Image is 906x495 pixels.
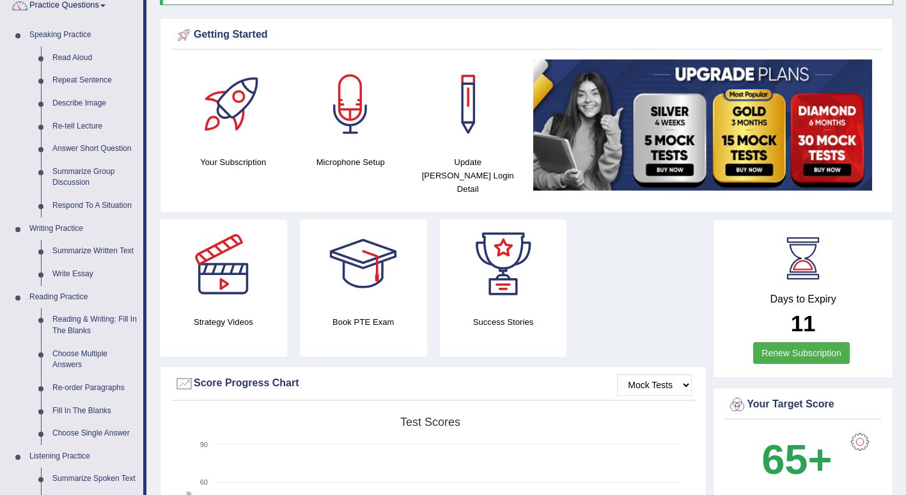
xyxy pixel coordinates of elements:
b: 11 [791,311,816,336]
text: 90 [200,441,208,448]
a: Reading Practice [24,286,143,309]
h4: Microphone Setup [299,155,403,169]
tspan: Test scores [400,416,460,428]
a: Choose Multiple Answers [47,343,143,377]
h4: Success Stories [440,315,567,329]
div: Your Target Score [728,395,879,414]
h4: Strategy Videos [160,315,287,329]
h4: Book PTE Exam [300,315,427,329]
h4: Your Subscription [181,155,286,169]
h4: Days to Expiry [728,294,879,305]
a: Summarize Group Discussion [47,161,143,194]
a: Speaking Practice [24,24,143,47]
a: Write Essay [47,263,143,286]
a: Repeat Sentence [47,69,143,92]
a: Writing Practice [24,217,143,240]
div: Score Progress Chart [175,374,692,393]
a: Answer Short Question [47,137,143,161]
a: Reading & Writing: Fill In The Blanks [47,308,143,342]
b: 65+ [762,436,832,483]
img: small5.jpg [533,59,873,191]
a: Read Aloud [47,47,143,70]
a: Fill In The Blanks [47,400,143,423]
a: Summarize Spoken Text [47,467,143,491]
a: Re-order Paragraphs [47,377,143,400]
div: Getting Started [175,26,879,45]
a: Choose Single Answer [47,422,143,445]
a: Respond To A Situation [47,194,143,217]
a: Listening Practice [24,445,143,468]
a: Summarize Written Text [47,240,143,263]
h4: Update [PERSON_NAME] Login Detail [416,155,520,196]
a: Re-tell Lecture [47,115,143,138]
a: Describe Image [47,92,143,115]
a: Renew Subscription [753,342,850,364]
text: 60 [200,478,208,486]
